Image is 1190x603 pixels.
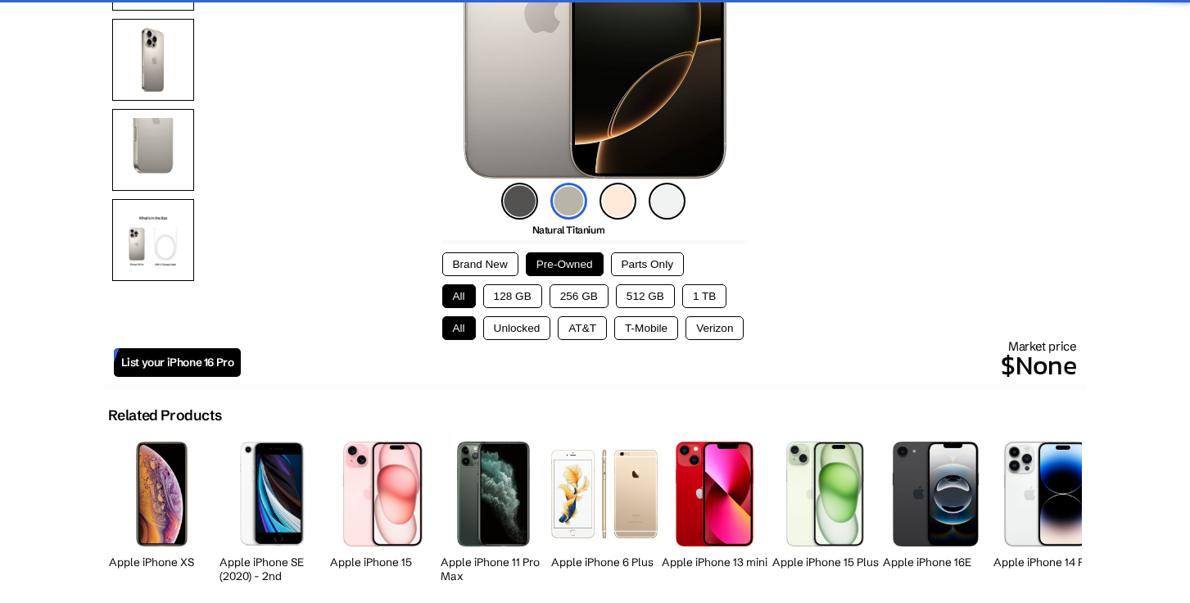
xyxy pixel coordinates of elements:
[614,316,678,340] button: T-Mobile
[219,433,326,587] a: iPhone SE 2nd Gen Apple iPhone SE (2020) - 2nd Generation
[442,284,476,308] button: All
[501,183,538,220] img: black-titanium-icon
[883,555,989,569] h2: Apple iPhone 16E
[786,442,864,546] img: iPhone 15 Plus
[893,442,979,546] img: iPhone 16E
[551,555,658,569] h2: Apple iPhone 6 Plus
[526,252,604,276] button: Pre-Owned
[662,433,768,587] a: iPhone 13 mini Apple iPhone 13 mini
[343,442,423,546] img: iPhone 15
[550,183,587,220] img: natural-titanium-icon
[457,442,530,546] img: iPhone 11 Pro Max
[114,348,242,377] a: List your iPhone 16 Pro
[551,450,658,537] img: iPhone 6 Plus
[121,356,234,370] span: List your iPhone 16 Pro
[441,433,547,587] a: iPhone 11 Pro Max Apple iPhone 11 Pro Max
[1004,442,1089,546] img: iPhone 14 Pro
[441,555,547,583] h2: Apple iPhone 11 Pro Max
[993,433,1100,587] a: iPhone 14 Pro Apple iPhone 14 Pro
[219,555,326,597] h2: Apple iPhone SE (2020) - 2nd Generation
[558,316,607,340] button: AT&T
[611,252,684,276] button: Parts Only
[240,442,304,546] img: iPhone SE 2nd Gen
[241,338,1076,385] div: Market price
[483,316,551,340] button: Unlocked
[772,555,879,569] h2: Apple iPhone 15 Plus
[772,433,879,587] a: iPhone 15 Plus Apple iPhone 15 Plus
[112,19,194,101] img: Rear
[241,346,1076,385] p: $None
[442,252,518,276] button: Brand New
[883,433,989,587] a: iPhone 16E Apple iPhone 16E
[136,442,188,546] img: iPhone XS
[600,183,636,220] img: desert-titanium-icon
[676,442,753,546] img: iPhone 13 mini
[330,433,437,587] a: iPhone 15 Apple iPhone 15
[108,406,222,424] h2: Related Products
[682,284,726,308] button: 1 TB
[109,433,215,587] a: iPhone XS Apple iPhone XS
[616,284,675,308] button: 512 GB
[483,284,542,308] button: 128 GB
[550,284,609,308] button: 256 GB
[993,555,1100,569] h2: Apple iPhone 14 Pro
[442,316,476,340] button: All
[112,109,194,191] img: Camera
[330,555,437,569] h2: Apple iPhone 15
[551,433,658,587] a: iPhone 6 Plus Apple iPhone 6 Plus
[685,316,744,340] button: Verizon
[662,555,768,569] h2: Apple iPhone 13 mini
[649,183,685,220] img: white-titanium-icon
[109,555,215,569] h2: Apple iPhone XS
[112,199,194,281] img: What
[532,224,605,236] span: Natural Titanium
